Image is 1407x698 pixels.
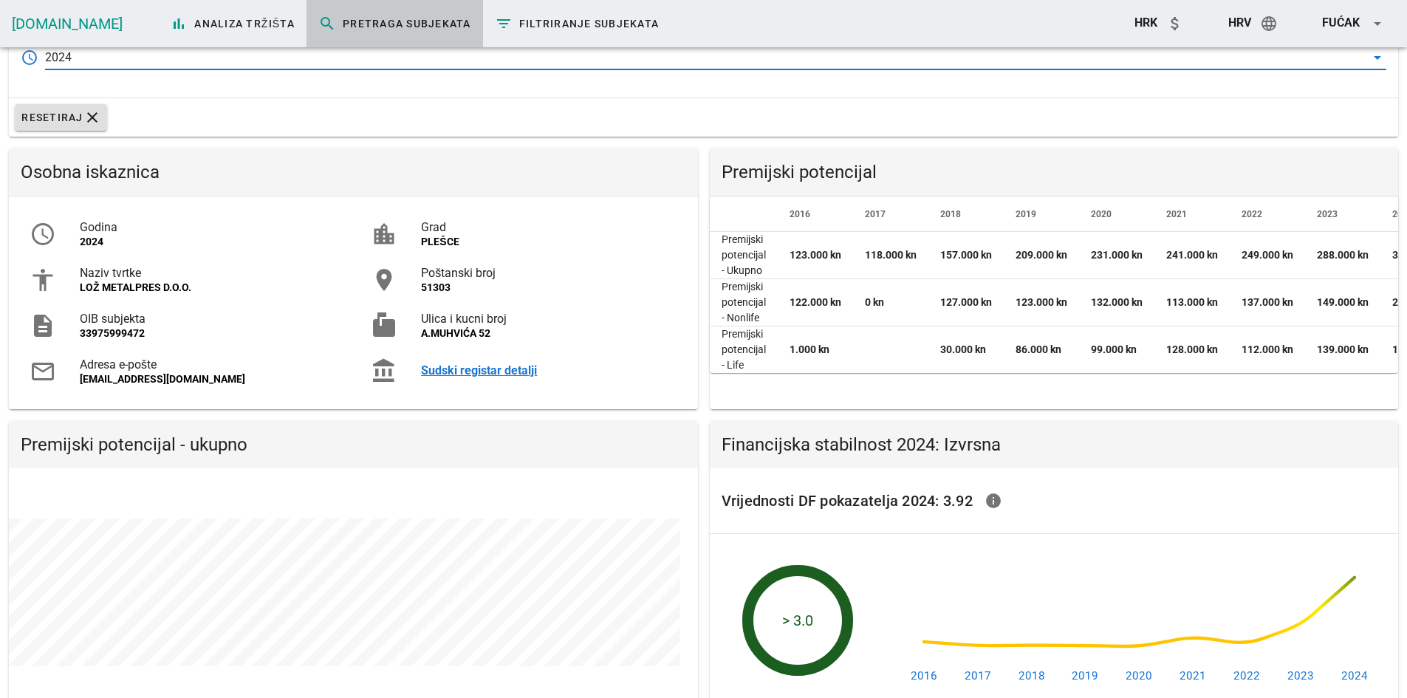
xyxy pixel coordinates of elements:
[1079,326,1154,373] td: 99.000 kn
[1091,209,1112,219] span: 2020
[1322,16,1360,30] span: Fućak
[1018,669,1044,682] text: 2018
[853,279,928,326] td: 0 kn
[1004,326,1079,373] td: 86.000 kn
[1016,209,1036,219] span: 2019
[1287,669,1314,682] text: 2023
[1079,279,1154,326] td: 132.000 kn
[1154,196,1230,232] th: 2021
[80,357,335,372] div: Adresa e-pošte
[12,15,123,32] a: [DOMAIN_NAME]
[1369,15,1386,32] i: arrow_drop_down
[1166,209,1187,219] span: 2021
[170,15,188,32] i: bar_chart
[940,209,961,219] span: 2018
[1230,232,1305,279] td: 249.000 kn
[30,267,56,293] i: accessibility
[80,281,335,294] div: LOŽ METALPRES D.O.O.
[1126,669,1152,682] text: 2020
[421,327,677,340] div: A.MUHVIĆA 52
[1154,326,1230,373] td: 128.000 kn
[371,312,397,339] i: markunread_mailbox
[1305,196,1380,232] th: 2023
[1228,16,1251,30] span: hrv
[1079,232,1154,279] td: 231.000 kn
[1317,209,1338,219] span: 2023
[421,281,677,294] div: 51303
[170,15,295,32] span: Analiza tržišta
[710,326,778,373] td: Premijski potencijal - Life
[80,220,335,234] div: Godina
[928,326,1004,373] td: 30.000 kn
[778,279,853,326] td: 122.000 kn
[710,232,778,279] td: Premijski potencijal - Ukupno
[1305,326,1380,373] td: 139.000 kn
[1230,326,1305,373] td: 112.000 kn
[1233,669,1260,682] text: 2022
[778,232,853,279] td: 123.000 kn
[421,312,677,326] div: Ulica i kucni broj
[1305,279,1380,326] td: 149.000 kn
[45,51,72,64] div: 2024
[1242,209,1262,219] span: 2022
[80,327,335,340] div: 33975999472
[421,220,677,234] div: Grad
[710,279,778,326] td: Premijski potencijal - Nonlife
[710,148,1399,196] div: Premijski potencijal
[964,669,990,682] text: 2017
[778,326,853,373] td: 1.000 kn
[371,267,397,293] i: room
[1004,232,1079,279] td: 209.000 kn
[21,109,101,126] span: Resetiraj
[30,358,56,385] i: mail_outline
[1079,196,1154,232] th: 2020
[910,669,937,682] text: 2016
[1230,196,1305,232] th: 2022
[710,421,1399,468] div: Financijska stabilnost 2024: Izvrsna
[853,232,928,279] td: 118.000 kn
[1369,49,1386,66] i: arrow_drop_down
[371,357,397,384] i: account_balance
[30,221,56,247] i: access_time
[45,46,1386,69] div: Odaberite godinu2024
[1154,279,1230,326] td: 113.000 kn
[1154,232,1230,279] td: 241.000 kn
[421,266,677,280] div: Poštanski broj
[80,373,335,386] div: [EMAIL_ADDRESS][DOMAIN_NAME]
[1134,16,1157,30] span: HRK
[80,266,335,280] div: Naziv tvrtke
[1230,279,1305,326] td: 137.000 kn
[1305,232,1380,279] td: 288.000 kn
[1004,196,1079,232] th: 2019
[778,196,853,232] th: 2016
[1260,15,1278,32] i: language
[30,312,56,339] i: description
[421,363,677,377] a: Sudski registar detalji
[928,196,1004,232] th: 2018
[1166,15,1184,32] i: attach_money
[928,279,1004,326] td: 127.000 kn
[710,468,1399,533] div: Vrijednosti DF pokazatelja 2024: 3.92
[9,421,698,468] div: Premijski potencijal - ukupno
[928,232,1004,279] td: 157.000 kn
[21,49,38,66] i: access_time
[865,209,886,219] span: 2017
[9,148,698,196] div: Osobna iskaznica
[495,15,513,32] i: filter_list
[318,15,336,32] i: search
[80,236,335,248] div: 2024
[853,196,928,232] th: 2017
[1004,279,1079,326] td: 123.000 kn
[15,104,107,131] button: Resetiraj
[421,236,677,248] div: PLEŠCE
[371,221,397,247] i: location_city
[1180,669,1206,682] text: 2021
[790,209,810,219] span: 2016
[1341,669,1368,682] text: 2024
[80,312,335,326] div: OIB subjekta
[985,492,1002,510] i: info
[495,15,660,32] span: Filtriranje subjekata
[318,15,471,32] span: Pretraga subjekata
[1072,669,1098,682] text: 2019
